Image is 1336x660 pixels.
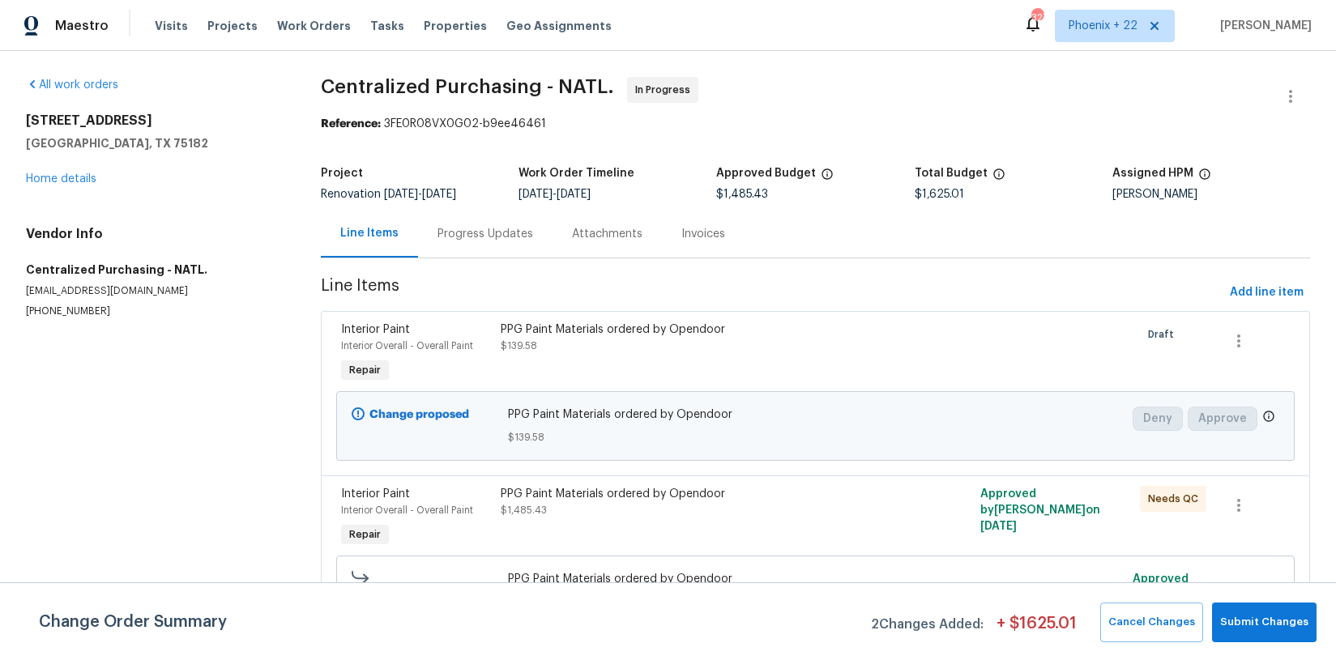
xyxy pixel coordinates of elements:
span: The hpm assigned to this work order. [1198,168,1211,189]
button: Deny [1133,407,1183,431]
h5: Approved Budget [716,168,816,179]
span: $139.58 [508,429,1123,445]
span: Visits [155,18,188,34]
span: + $ 1625.01 [997,615,1077,642]
span: Work Orders [277,18,351,34]
span: Draft [1148,326,1180,343]
span: [DATE] [980,521,1017,532]
button: Cancel Changes [1100,603,1203,642]
span: Repair [343,362,387,378]
span: $1,625.01 [915,189,964,200]
div: PPG Paint Materials ordered by Opendoor [501,321,890,338]
span: Properties [424,18,487,34]
span: [DATE] [422,189,456,200]
h5: Work Order Timeline [519,168,634,179]
h5: [GEOGRAPHIC_DATA], TX 75182 [26,135,282,151]
h2: [STREET_ADDRESS] [26,113,282,129]
button: Add line item [1223,278,1310,308]
span: Needs QC [1148,491,1205,507]
span: The total cost of line items that have been approved by both Opendoor and the Trade Partner. This... [821,168,834,189]
h5: Assigned HPM [1112,168,1193,179]
span: [DATE] [384,189,418,200]
span: Line Items [321,278,1223,308]
div: Invoices [681,226,725,242]
span: Projects [207,18,258,34]
span: Interior Paint [341,324,410,335]
div: 3FE0R08VX0G02-b9ee46461 [321,116,1310,132]
span: Cancel Changes [1108,613,1195,632]
div: 327 [1031,10,1043,26]
span: Geo Assignments [506,18,612,34]
span: Centralized Purchasing - NATL. [321,77,614,96]
span: - [519,189,591,200]
button: Submit Changes [1212,603,1317,642]
span: Approved by [PERSON_NAME] on [980,488,1100,532]
a: All work orders [26,79,118,91]
div: Progress Updates [438,226,533,242]
button: Approve [1188,407,1257,431]
span: Interior Overall - Overall Paint [341,341,473,351]
span: PPG Paint Materials ordered by Opendoor [508,407,1123,423]
span: In Progress [635,82,697,98]
p: [PHONE_NUMBER] [26,304,282,318]
span: Only a market manager or an area construction manager can approve [1262,410,1275,427]
div: Line Items [340,225,399,241]
h5: Total Budget [915,168,988,179]
span: $139.58 [501,341,537,351]
span: [PERSON_NAME] [1214,18,1312,34]
b: Change proposed [369,409,469,420]
span: $1,485.43 [716,189,768,200]
span: Submit Changes [1220,613,1308,632]
div: PPG Paint Materials ordered by Opendoor [501,486,890,502]
span: [DATE] [557,189,591,200]
b: Reference: [321,118,381,130]
p: [EMAIL_ADDRESS][DOMAIN_NAME] [26,284,282,298]
span: The total cost of line items that have been proposed by Opendoor. This sum includes line items th... [992,168,1005,189]
span: - [384,189,456,200]
span: Interior Paint [341,488,410,500]
span: Approved by [PERSON_NAME] on [1133,573,1289,601]
span: Interior Overall - Overall Paint [341,505,473,515]
div: [PERSON_NAME] [1112,189,1310,200]
div: Attachments [572,226,642,242]
span: 2 Changes Added: [871,609,984,642]
h5: Project [321,168,363,179]
span: Phoenix + 22 [1069,18,1138,34]
h5: Centralized Purchasing - NATL. [26,262,282,278]
span: Repair [343,526,387,543]
span: Maestro [55,18,109,34]
a: Home details [26,173,96,185]
h4: Vendor Info [26,226,282,242]
span: Renovation [321,189,456,200]
span: Change Order Summary [39,603,227,642]
span: Tasks [370,20,404,32]
span: PPG Paint Materials ordered by Opendoor [508,571,1123,587]
span: $1,485.43 [501,505,547,515]
span: [DATE] [519,189,553,200]
span: Add line item [1230,283,1304,303]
